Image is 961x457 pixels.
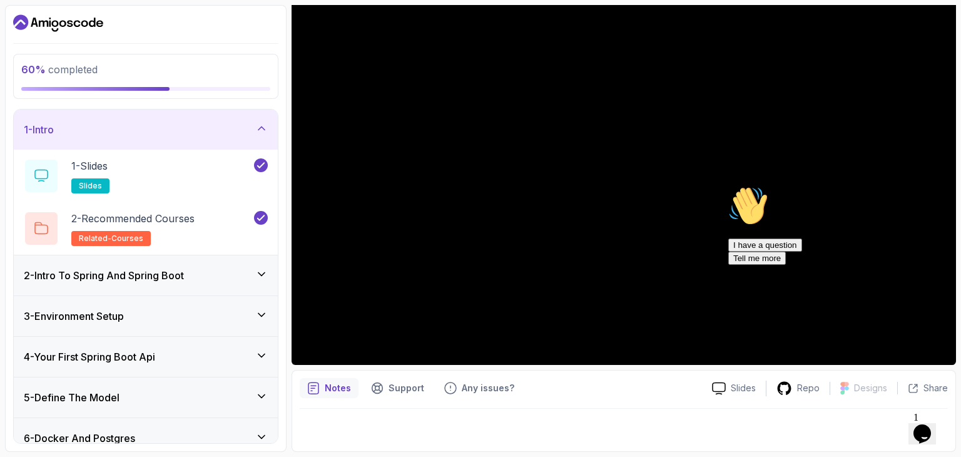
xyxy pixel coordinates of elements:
[5,58,79,71] button: I have a question
[437,378,522,398] button: Feedback button
[13,13,103,33] a: Dashboard
[24,268,184,283] h3: 2 - Intro To Spring And Spring Boot
[24,431,135,446] h3: 6 - Docker And Postgres
[5,5,230,84] div: 👋Hi! How can we help?I have a questionTell me more
[5,38,124,47] span: Hi! How can we help?
[325,382,351,394] p: Notes
[24,390,119,405] h3: 5 - Define The Model
[5,71,63,84] button: Tell me more
[5,5,45,45] img: :wave:
[71,158,108,173] p: 1 - Slides
[908,407,948,444] iframe: chat widget
[723,181,948,401] iframe: chat widget
[702,382,766,395] a: Slides
[79,234,143,244] span: related-courses
[14,296,278,336] button: 3-Environment Setup
[24,309,124,324] h3: 3 - Environment Setup
[462,382,514,394] p: Any issues?
[24,122,54,137] h3: 1 - Intro
[71,211,195,226] p: 2 - Recommended Courses
[79,181,102,191] span: slides
[300,378,358,398] button: notes button
[14,255,278,295] button: 2-Intro To Spring And Spring Boot
[14,377,278,418] button: 5-Define The Model
[24,349,155,364] h3: 4 - Your First Spring Boot Api
[24,211,268,246] button: 2-Recommended Coursesrelated-courses
[24,158,268,193] button: 1-Slidesslides
[364,378,432,398] button: Support button
[21,63,46,76] span: 60 %
[14,110,278,150] button: 1-Intro
[389,382,424,394] p: Support
[14,337,278,377] button: 4-Your First Spring Boot Api
[21,63,98,76] span: completed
